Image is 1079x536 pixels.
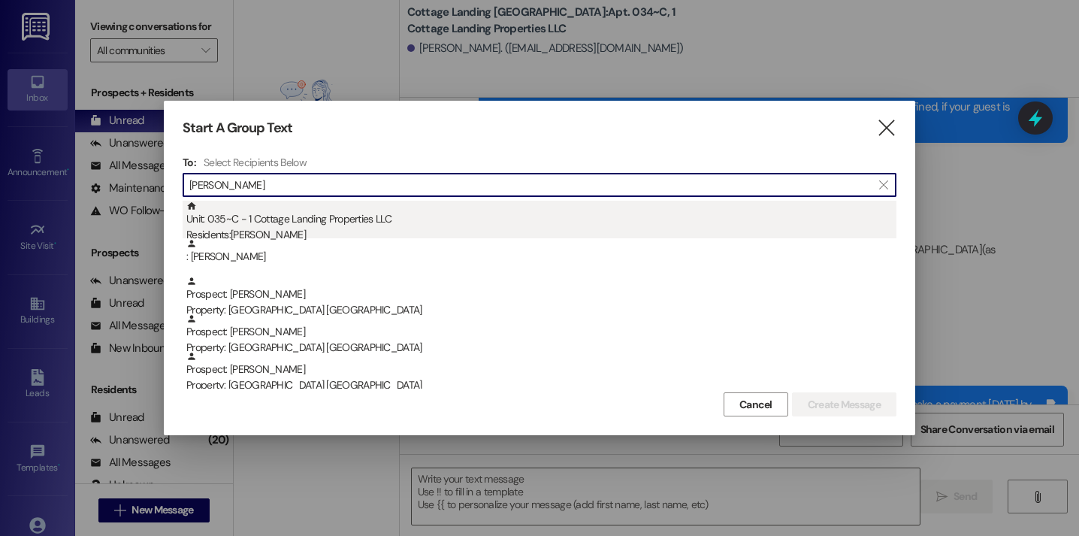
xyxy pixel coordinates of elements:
[876,120,896,136] i: 
[183,276,896,313] div: Prospect: [PERSON_NAME]Property: [GEOGRAPHIC_DATA] [GEOGRAPHIC_DATA]
[792,392,896,416] button: Create Message
[183,351,896,389] div: Prospect: [PERSON_NAME]Property: [GEOGRAPHIC_DATA] [GEOGRAPHIC_DATA]
[879,179,887,191] i: 
[186,227,896,243] div: Residents: [PERSON_NAME]
[183,156,196,169] h3: To:
[183,238,896,276] div: : [PERSON_NAME]
[872,174,896,196] button: Clear text
[186,276,896,319] div: Prospect: [PERSON_NAME]
[186,351,896,394] div: Prospect: [PERSON_NAME]
[183,313,896,351] div: Prospect: [PERSON_NAME]Property: [GEOGRAPHIC_DATA] [GEOGRAPHIC_DATA]
[183,201,896,238] div: Unit: 035~C - 1 Cottage Landing Properties LLCResidents:[PERSON_NAME]
[204,156,307,169] h4: Select Recipients Below
[186,377,896,393] div: Property: [GEOGRAPHIC_DATA] [GEOGRAPHIC_DATA]
[739,397,772,413] span: Cancel
[183,120,292,137] h3: Start A Group Text
[186,302,896,318] div: Property: [GEOGRAPHIC_DATA] [GEOGRAPHIC_DATA]
[186,313,896,356] div: Prospect: [PERSON_NAME]
[186,340,896,356] div: Property: [GEOGRAPHIC_DATA] [GEOGRAPHIC_DATA]
[189,174,872,195] input: Search for any contact or apartment
[724,392,788,416] button: Cancel
[186,201,896,244] div: Unit: 035~C - 1 Cottage Landing Properties LLC
[186,238,896,265] div: : [PERSON_NAME]
[808,397,881,413] span: Create Message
